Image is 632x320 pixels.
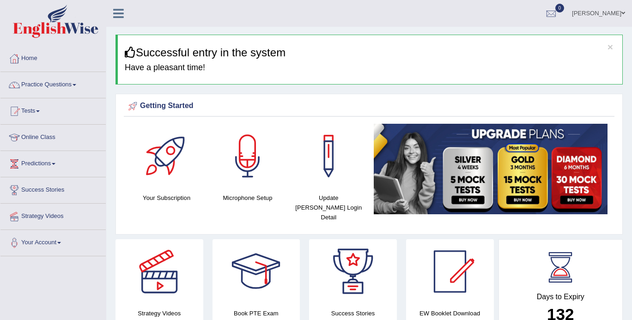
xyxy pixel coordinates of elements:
[0,177,106,200] a: Success Stories
[0,204,106,227] a: Strategy Videos
[126,99,612,113] div: Getting Started
[309,308,397,318] h4: Success Stories
[125,47,615,59] h3: Successful entry in the system
[213,308,300,318] h4: Book PTE Exam
[555,4,565,12] span: 0
[0,72,106,95] a: Practice Questions
[115,308,203,318] h4: Strategy Videos
[509,293,613,301] h4: Days to Expiry
[406,308,494,318] h4: EW Booklet Download
[131,193,202,203] h4: Your Subscription
[125,63,615,72] h4: Have a pleasant time!
[0,151,106,174] a: Predictions
[374,124,608,214] img: small5.jpg
[293,193,365,222] h4: Update [PERSON_NAME] Login Detail
[212,193,283,203] h4: Microphone Setup
[0,125,106,148] a: Online Class
[0,46,106,69] a: Home
[0,230,106,253] a: Your Account
[0,98,106,121] a: Tests
[608,42,613,52] button: ×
